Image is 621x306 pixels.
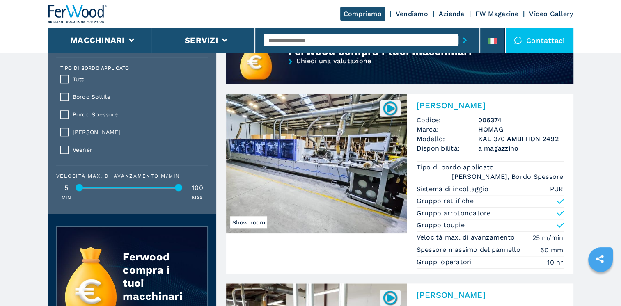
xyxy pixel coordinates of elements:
span: a magazzino [478,144,564,153]
em: 60 mm [540,245,563,255]
iframe: Chat [586,269,615,300]
p: Sistema di incollaggio [417,185,491,194]
p: Tipo di bordo applicato [417,163,496,172]
em: PUR [550,184,564,194]
img: Ferwood [48,5,107,23]
p: Velocità max. di avanzamento [417,233,517,242]
a: sharethis [589,249,610,269]
p: Gruppo toupie [417,221,465,230]
div: 100 [188,185,208,191]
img: Contattaci [514,36,522,44]
a: Vendiamo [396,10,428,18]
button: Servizi [185,35,218,45]
a: Bordatrice Singola HOMAG KAL 370 AMBITION 2492Show room006374[PERSON_NAME]Codice:006374Marca:HOMA... [226,94,573,274]
span: Veener [73,145,203,155]
a: Azienda [439,10,465,18]
p: Spessore massimo del pannello [417,245,523,254]
h3: KAL 370 AMBITION 2492 [478,134,564,144]
div: 5 [56,185,77,191]
img: Bordatrice Singola HOMAG KAL 370 AMBITION 2492 [226,94,407,233]
div: Velocità max. di avanzamento m/min [56,174,208,178]
h2: [PERSON_NAME] [417,100,564,110]
a: Video Gallery [529,10,573,18]
p: Gruppo arrotondatore [417,209,491,218]
div: Ferwood compra i tuoi macchinari [123,250,191,303]
h2: [PERSON_NAME] [417,290,564,300]
span: Bordo Sottile [73,92,203,102]
button: submit-button [458,31,471,50]
button: Macchinari [70,35,125,45]
p: MAX [192,194,203,201]
span: Show room [230,216,267,228]
h3: HOMAG [478,125,564,134]
label: Tipo di bordo applicato [60,66,129,71]
span: Bordo Spessore [73,110,203,119]
img: 006374 [382,100,398,116]
em: 25 m/min [532,233,564,242]
div: Contattaci [506,28,573,53]
p: Gruppi operatori [417,258,474,267]
a: Compriamo [340,7,385,21]
p: MIN [62,194,71,201]
span: Tutti [73,75,203,84]
span: Disponibilità: [417,144,478,153]
span: Codice: [417,115,478,125]
span: Modello: [417,134,478,144]
a: Chiedi una valutazione [226,58,573,85]
img: 007825 [382,290,398,306]
a: FW Magazine [475,10,519,18]
span: [PERSON_NAME] [73,128,203,137]
em: [PERSON_NAME], Bordo Spessore [451,172,563,181]
p: Gruppo rettifiche [417,196,474,206]
span: Marca: [417,125,478,134]
em: 10 nr [547,258,563,267]
h3: 006374 [478,115,564,125]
